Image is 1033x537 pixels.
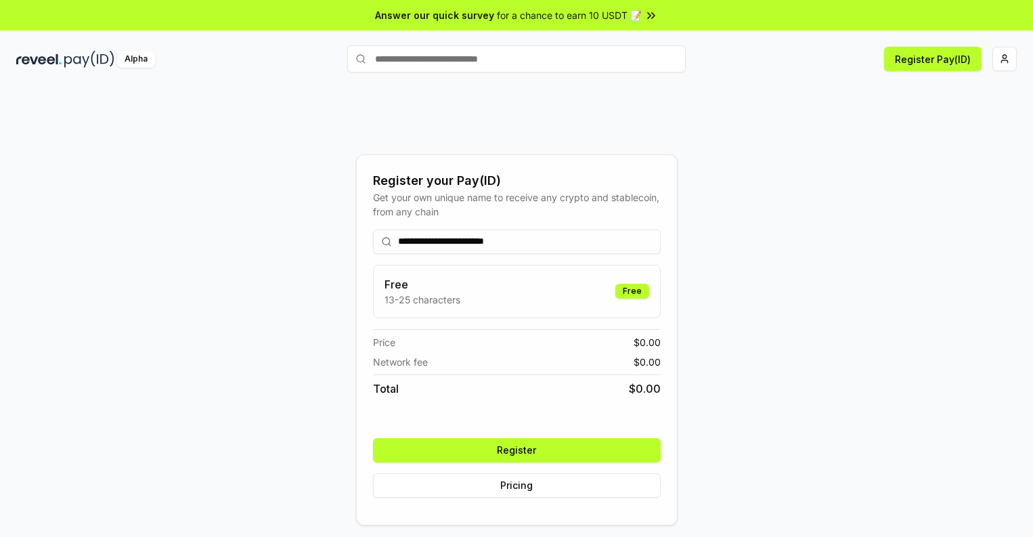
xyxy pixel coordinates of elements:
[634,355,661,369] span: $ 0.00
[64,51,114,68] img: pay_id
[373,335,395,349] span: Price
[629,381,661,397] span: $ 0.00
[373,190,661,219] div: Get your own unique name to receive any crypto and stablecoin, from any chain
[16,51,62,68] img: reveel_dark
[373,381,399,397] span: Total
[634,335,661,349] span: $ 0.00
[373,171,661,190] div: Register your Pay(ID)
[117,51,155,68] div: Alpha
[615,284,649,299] div: Free
[373,355,428,369] span: Network fee
[384,276,460,293] h3: Free
[375,8,494,22] span: Answer our quick survey
[497,8,642,22] span: for a chance to earn 10 USDT 📝
[384,293,460,307] p: 13-25 characters
[373,473,661,498] button: Pricing
[884,47,982,71] button: Register Pay(ID)
[373,438,661,463] button: Register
